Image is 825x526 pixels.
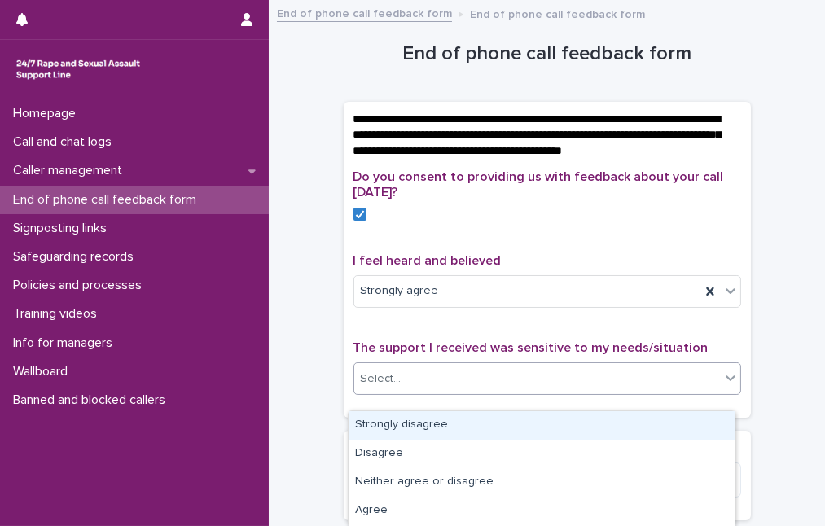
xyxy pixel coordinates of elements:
[7,278,155,293] p: Policies and processes
[361,370,402,388] div: Select...
[470,4,645,22] p: End of phone call feedback form
[349,468,735,497] div: Neither agree or disagree
[7,134,125,150] p: Call and chat logs
[7,392,178,408] p: Banned and blocked callers
[353,254,502,267] span: I feel heard and believed
[349,440,735,468] div: Disagree
[7,192,209,208] p: End of phone call feedback form
[7,106,89,121] p: Homepage
[7,364,81,379] p: Wallboard
[7,306,110,322] p: Training videos
[349,411,735,440] div: Strongly disagree
[7,163,135,178] p: Caller management
[349,497,735,525] div: Agree
[7,249,147,265] p: Safeguarding records
[7,335,125,351] p: Info for managers
[361,283,439,300] span: Strongly agree
[353,341,709,354] span: The support I received was sensitive to my needs/situation
[7,221,120,236] p: Signposting links
[353,170,724,199] span: Do you consent to providing us with feedback about your call [DATE]?
[13,53,143,85] img: rhQMoQhaT3yELyF149Cw
[344,42,751,66] h1: End of phone call feedback form
[277,3,452,22] a: End of phone call feedback form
